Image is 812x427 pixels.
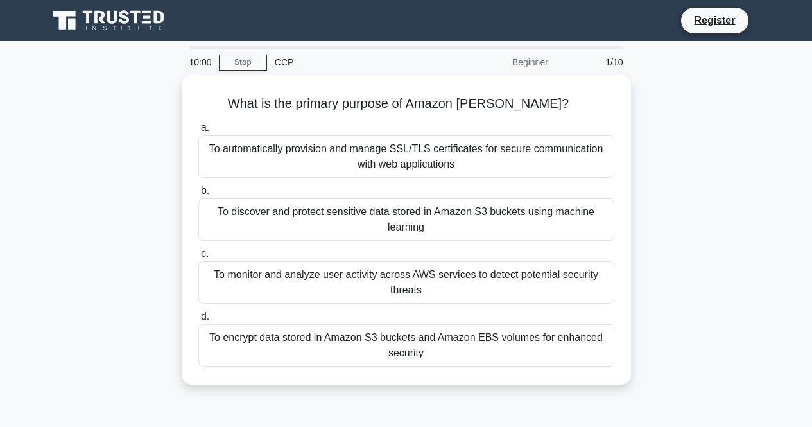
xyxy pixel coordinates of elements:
[197,96,616,112] h5: What is the primary purpose of Amazon [PERSON_NAME]?
[201,185,209,196] span: b.
[198,198,614,241] div: To discover and protect sensitive data stored in Amazon S3 buckets using machine learning
[198,135,614,178] div: To automatically provision and manage SSL/TLS certificates for secure communication with web appl...
[182,49,219,75] div: 10:00
[201,122,209,133] span: a.
[201,248,209,259] span: c.
[198,324,614,367] div: To encrypt data stored in Amazon S3 buckets and Amazon EBS volumes for enhanced security
[556,49,631,75] div: 1/10
[198,261,614,304] div: To monitor and analyze user activity across AWS services to detect potential security threats
[201,311,209,322] span: d.
[219,55,267,71] a: Stop
[686,12,743,28] a: Register
[267,49,444,75] div: CCP
[444,49,556,75] div: Beginner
